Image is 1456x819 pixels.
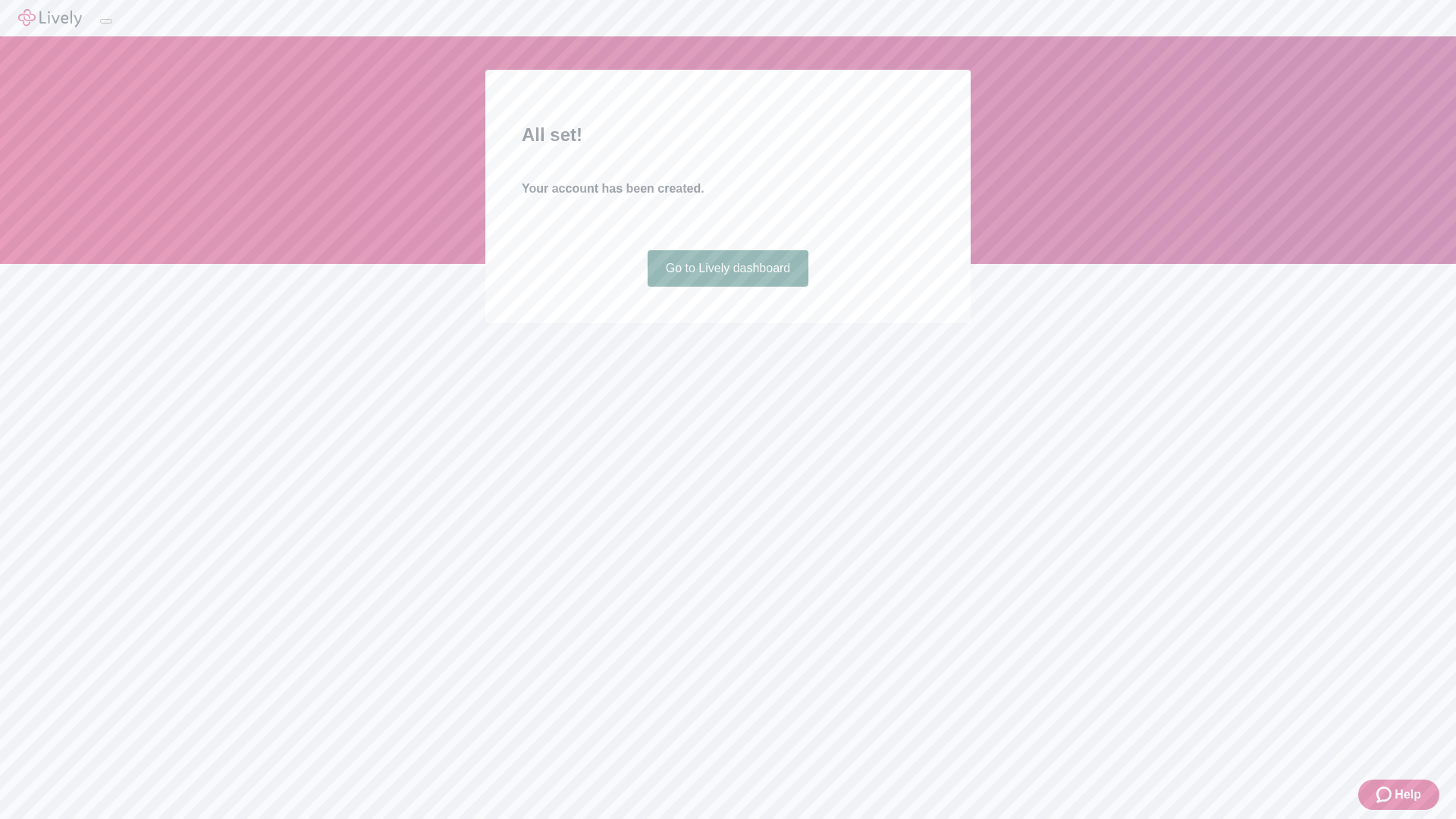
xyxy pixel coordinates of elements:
[522,121,934,149] h2: All set!
[100,19,112,24] button: Log out
[522,180,934,198] h4: Your account has been created.
[1358,780,1439,810] button: Zendesk support iconHelp
[18,9,82,27] img: Lively
[648,250,809,287] a: Go to Lively dashboard
[1395,786,1421,804] span: Help
[1376,786,1395,804] svg: Zendesk support icon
